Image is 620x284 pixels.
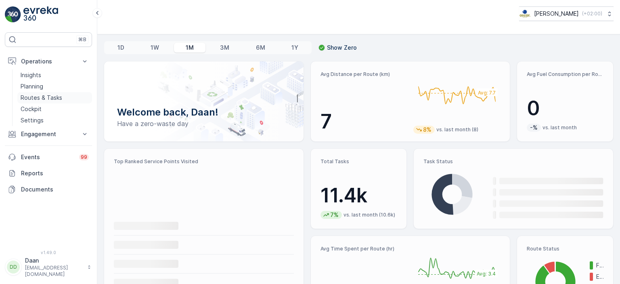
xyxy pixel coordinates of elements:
[21,71,41,79] p: Insights
[519,6,614,21] button: [PERSON_NAME](+02:00)
[529,124,538,132] p: -%
[5,149,92,165] a: Events99
[7,261,20,273] div: DD
[422,126,432,134] p: 8%
[21,57,76,65] p: Operations
[25,257,83,265] p: Daan
[519,9,531,18] img: basis-logo_rgb2x.png
[21,82,43,90] p: Planning
[320,183,397,208] p: 11.4k
[596,273,603,281] p: Expired
[117,119,291,128] p: Have a zero-waste day
[527,96,603,120] p: 0
[17,103,92,115] a: Cockpit
[320,158,397,165] p: Total Tasks
[21,116,44,124] p: Settings
[5,257,92,278] button: DDDaan[EMAIL_ADDRESS][DOMAIN_NAME]
[117,44,124,52] p: 1D
[117,106,291,119] p: Welcome back, Daan!
[5,181,92,198] a: Documents
[527,246,603,252] p: Route Status
[114,158,294,165] p: Top Ranked Service Points Visited
[17,115,92,126] a: Settings
[21,153,74,161] p: Events
[5,6,21,23] img: logo
[186,44,194,52] p: 1M
[582,11,602,17] p: ( +02:00 )
[436,126,478,133] p: vs. last month (8)
[5,53,92,69] button: Operations
[151,44,159,52] p: 1W
[320,109,407,134] p: 7
[23,6,58,23] img: logo_light-DOdMpM7g.png
[17,92,92,103] a: Routes & Tasks
[291,44,298,52] p: 1Y
[5,126,92,142] button: Engagement
[21,185,89,194] p: Documents
[423,158,603,165] p: Task Status
[596,261,603,269] p: Finished
[329,211,339,219] p: 7%
[344,212,395,218] p: vs. last month (10.6k)
[78,36,86,43] p: ⌘B
[21,105,42,113] p: Cockpit
[534,10,579,18] p: [PERSON_NAME]
[5,250,92,255] span: v 1.49.0
[220,44,229,52] p: 3M
[320,246,407,252] p: Avg Time Spent per Route (hr)
[17,81,92,92] a: Planning
[17,69,92,81] a: Insights
[527,71,603,78] p: Avg Fuel Consumption per Route (lt)
[21,130,76,138] p: Engagement
[5,165,92,181] a: Reports
[21,169,89,177] p: Reports
[81,154,87,160] p: 99
[327,44,357,52] p: Show Zero
[542,124,577,131] p: vs. last month
[320,71,407,78] p: Avg Distance per Route (km)
[25,265,83,278] p: [EMAIL_ADDRESS][DOMAIN_NAME]
[21,94,62,102] p: Routes & Tasks
[256,44,265,52] p: 6M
